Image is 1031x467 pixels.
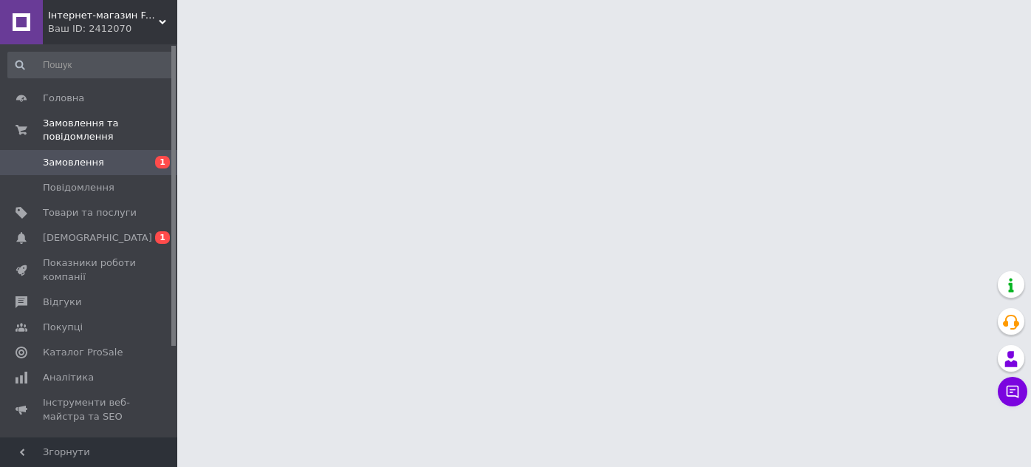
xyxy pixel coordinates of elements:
span: Інтернет-магазин Farber [48,9,159,22]
span: [DEMOGRAPHIC_DATA] [43,231,152,245]
span: Інструменти веб-майстра та SEO [43,396,137,423]
span: Товари та послуги [43,206,137,219]
span: 1 [155,156,170,168]
span: Відгуки [43,296,81,309]
span: 1 [155,231,170,244]
span: Показники роботи компанії [43,256,137,283]
span: Каталог ProSale [43,346,123,359]
span: Замовлення та повідомлення [43,117,177,143]
span: Покупці [43,321,83,334]
button: Чат з покупцем [998,377,1027,406]
div: Ваш ID: 2412070 [48,22,177,35]
span: Головна [43,92,84,105]
span: Аналітика [43,371,94,384]
input: Пошук [7,52,174,78]
span: Замовлення [43,156,104,169]
span: Повідомлення [43,181,114,194]
span: Управління сайтом [43,435,137,462]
